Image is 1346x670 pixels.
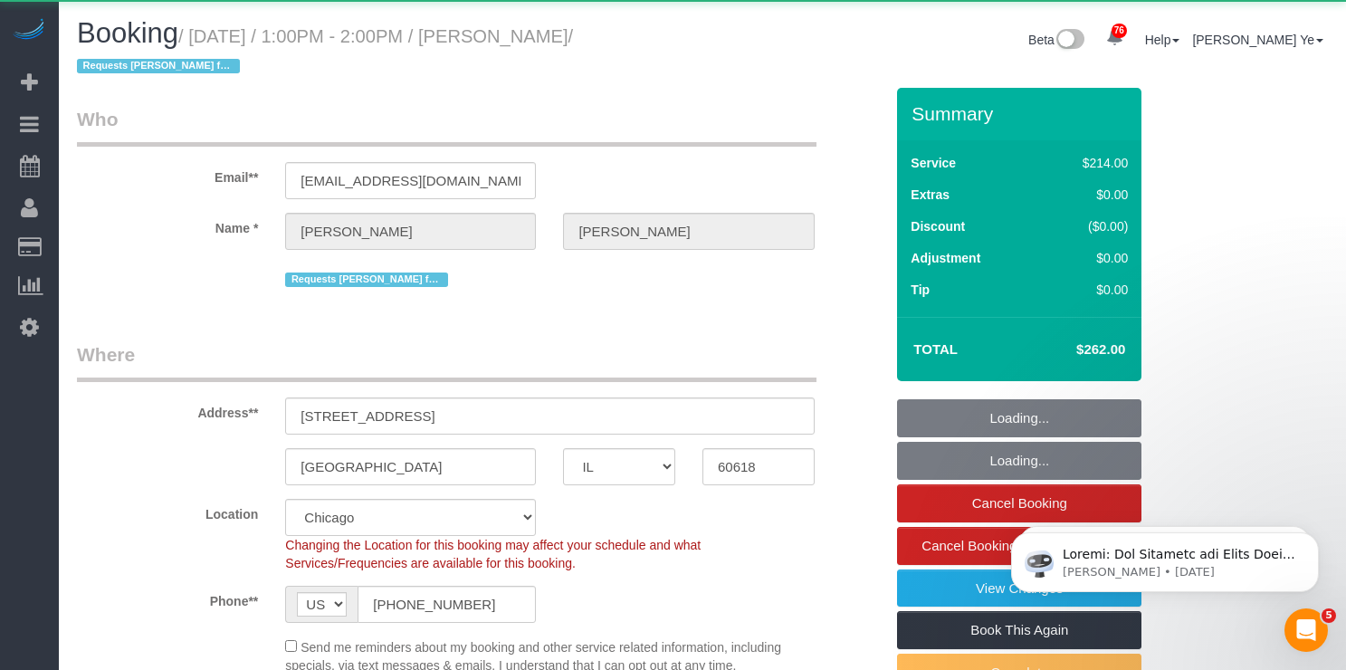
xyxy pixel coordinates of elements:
label: Tip [911,281,930,299]
input: Zip Code** [702,448,815,485]
div: $0.00 [1045,249,1129,267]
a: Beta [1028,33,1084,47]
div: $0.00 [1045,186,1129,204]
a: Cancel Booking with $80.00 Fee [897,527,1141,565]
span: 5 [1322,608,1336,623]
a: Cancel Booking [897,484,1141,522]
span: Booking [77,17,178,49]
span: 76 [1112,24,1127,38]
strong: Total [913,341,958,357]
label: Extras [911,186,950,204]
img: Automaid Logo [11,18,47,43]
a: Help [1145,33,1180,47]
span: Requests [PERSON_NAME] for OTC [285,273,448,287]
input: Last Name* [563,213,814,250]
label: Name * [63,213,272,237]
div: ($0.00) [1045,217,1129,235]
a: Book This Again [897,611,1141,649]
span: Requests [PERSON_NAME] for OTC [77,59,240,73]
legend: Who [77,106,816,147]
h3: Summary [912,103,1132,124]
div: $214.00 [1045,154,1129,172]
input: First Name** [285,213,536,250]
span: Cancel Booking with $80.00 Fee [921,538,1117,553]
label: Service [911,154,956,172]
img: New interface [1055,29,1084,53]
legend: Where [77,341,816,382]
label: Location [63,499,272,523]
iframe: Intercom live chat [1284,608,1328,652]
a: View Changes [897,569,1141,608]
h4: $262.00 [1022,342,1125,358]
a: [PERSON_NAME] Ye [1192,33,1323,47]
span: Changing the Location for this booking may affect your schedule and what Services/Frequencies are... [285,538,701,570]
label: Discount [911,217,965,235]
label: Adjustment [911,249,980,267]
div: $0.00 [1045,281,1129,299]
iframe: Intercom notifications message [984,494,1346,621]
a: 76 [1097,18,1132,58]
small: / [DATE] / 1:00PM - 2:00PM / [PERSON_NAME] [77,26,573,77]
